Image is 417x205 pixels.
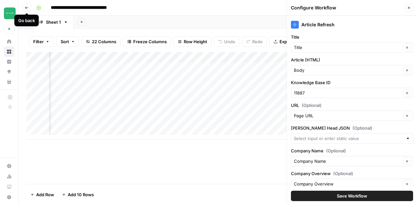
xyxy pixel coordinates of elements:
span: Redo [252,38,263,45]
button: Freeze Columns [123,36,171,47]
span: 22 Columns [92,38,116,45]
button: 22 Columns [82,36,121,47]
input: Body [294,67,401,73]
label: Title [291,34,413,40]
input: 11887 [294,90,401,96]
span: (Optional) [333,170,353,177]
span: (Optional) [302,102,322,109]
button: Redo [242,36,267,47]
a: Sheet 1 [33,16,74,29]
a: Insights [4,57,14,67]
span: Add 10 Rows [68,191,94,198]
button: Add 10 Rows [58,189,98,200]
input: Select input or enter static value [294,135,403,142]
span: Add Row [36,191,54,198]
button: Export CSV [269,36,307,47]
span: Filter [33,38,44,45]
div: Go back [18,17,35,24]
label: Knowledge Base ID [291,79,413,86]
label: Article (HTML) [291,57,413,63]
a: Browse [4,46,14,57]
button: Filter [29,36,54,47]
label: Company Overview [291,170,413,177]
label: [PERSON_NAME] Head JSON [291,125,413,131]
span: Undo [224,38,235,45]
a: Learning Hub [4,182,14,192]
a: Usage [4,171,14,182]
input: Title [294,44,401,51]
button: Save Workflow [291,191,413,201]
div: Sheet 1 [46,19,61,25]
a: Opportunities [4,67,14,77]
button: Add Row [26,189,58,200]
span: Export CSV [280,38,303,45]
div: Article Refresh [291,21,413,29]
button: Undo [214,36,239,47]
input: Company Overview [294,181,398,187]
span: (Optional) [326,147,346,154]
button: Workspace: Team Empathy [4,5,14,21]
label: Company Name [291,147,413,154]
img: Team Empathy Logo [4,7,16,19]
a: Home [4,36,14,47]
span: Sort [61,38,69,45]
label: URL [291,102,413,109]
input: Page URL [294,112,401,119]
input: Company Name [294,158,401,164]
span: Row Height [184,38,207,45]
a: Your Data [4,77,14,87]
a: Settings [4,161,14,171]
span: Freeze Columns [133,38,167,45]
span: Save Workflow [337,193,367,199]
button: Help + Support [4,192,14,202]
button: Sort [56,36,79,47]
span: (Optional) [352,125,372,131]
button: Row Height [174,36,211,47]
